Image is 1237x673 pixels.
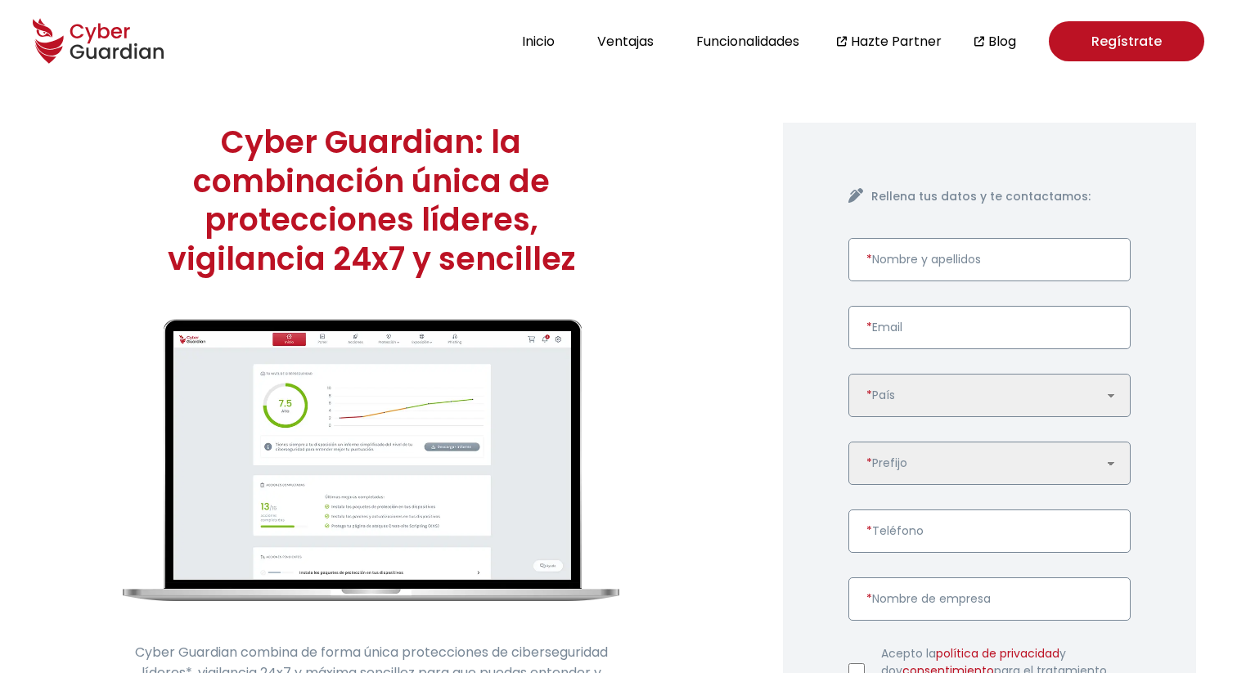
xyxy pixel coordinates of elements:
a: Regístrate [1049,21,1204,61]
a: política de privacidad [936,645,1059,662]
button: Inicio [517,30,560,52]
img: cyberguardian-home [123,319,619,601]
a: Blog [988,31,1016,52]
h1: Cyber Guardian: la combinación única de protecciones líderes, vigilancia 24x7 y sencillez [123,123,619,278]
button: Funcionalidades [691,30,804,52]
input: Introduce un número de teléfono válido. [848,509,1131,553]
button: Ventajas [592,30,659,52]
h4: Rellena tus datos y te contactamos: [871,188,1131,205]
a: Hazte Partner [851,31,942,52]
